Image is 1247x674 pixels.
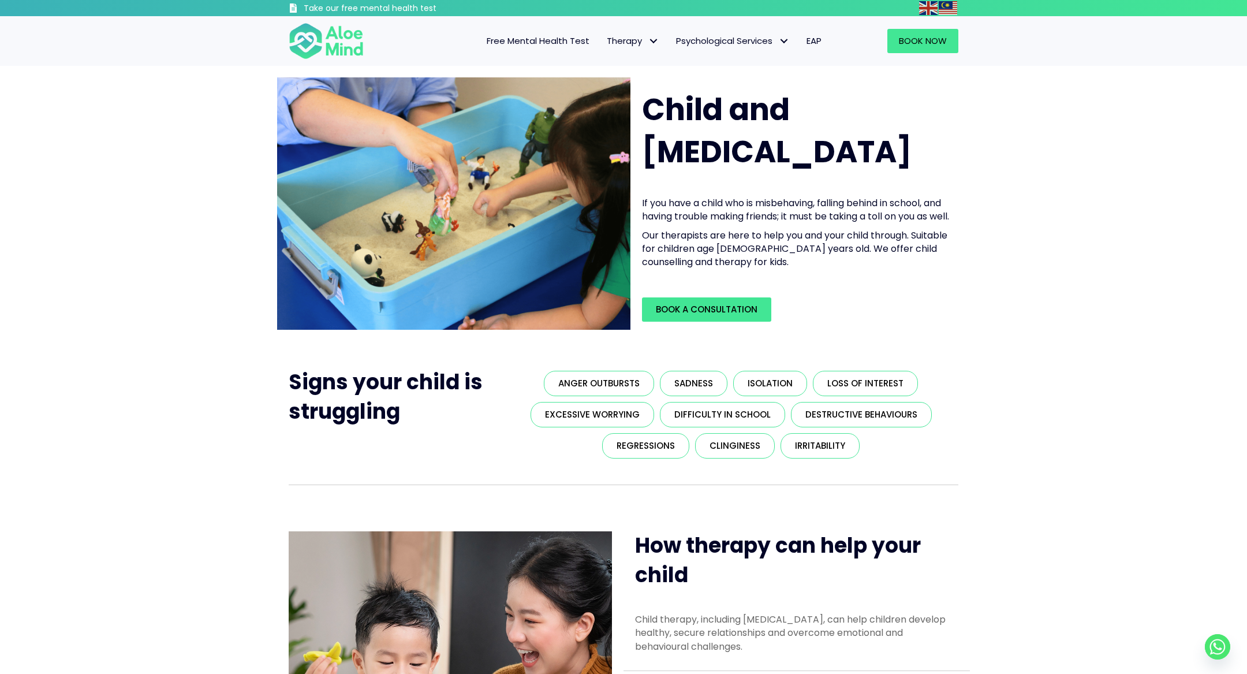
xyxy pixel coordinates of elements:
[899,35,947,47] span: Book Now
[645,33,662,50] span: Therapy: submenu
[775,33,792,50] span: Psychological Services: submenu
[660,371,727,396] a: Sadness
[939,1,957,15] img: ms
[379,29,830,53] nav: Menu
[642,88,912,173] span: Child and [MEDICAL_DATA]
[791,402,932,427] a: Destructive behaviours
[607,35,659,47] span: Therapy
[813,371,918,396] a: Loss of interest
[1205,634,1230,660] a: Whatsapp
[887,29,958,53] a: Book Now
[642,229,951,269] p: Our therapists are here to help you and your child through. Suitable for children age [DEMOGRAPHI...
[919,1,939,14] a: English
[674,408,771,420] span: Difficulty in school
[676,35,789,47] span: Psychological Services
[289,22,364,60] img: Aloe mind Logo
[919,1,938,15] img: en
[478,29,598,53] a: Free Mental Health Test
[695,433,775,459] a: Clinginess
[656,303,757,315] span: Book a Consultation
[710,440,760,452] span: Clinginess
[798,29,830,53] a: EAP
[667,29,798,53] a: Psychological ServicesPsychological Services: submenu
[545,408,640,420] span: Excessive worrying
[642,196,951,223] p: If you have a child who is misbehaving, falling behind in school, and having trouble making frien...
[781,433,860,459] a: Irritability
[805,408,917,420] span: Destructive behaviours
[544,371,654,396] a: Anger outbursts
[795,440,845,452] span: Irritability
[733,371,807,396] a: Isolation
[598,29,667,53] a: TherapyTherapy: submenu
[558,377,640,389] span: Anger outbursts
[602,433,689,459] a: Regressions
[635,613,958,653] p: Child therapy, including [MEDICAL_DATA], can help children develop healthy, secure relationships ...
[304,3,498,14] h3: Take our free mental health test
[289,3,498,16] a: Take our free mental health test
[807,35,822,47] span: EAP
[277,77,630,330] img: play therapy2
[617,440,675,452] span: Regressions
[635,531,921,589] span: How therapy can help your child
[827,377,903,389] span: Loss of interest
[289,367,483,426] span: Signs your child is struggling
[660,402,785,427] a: Difficulty in school
[674,377,713,389] span: Sadness
[487,35,589,47] span: Free Mental Health Test
[939,1,958,14] a: Malay
[531,402,654,427] a: Excessive worrying
[748,377,793,389] span: Isolation
[642,297,771,322] a: Book a Consultation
